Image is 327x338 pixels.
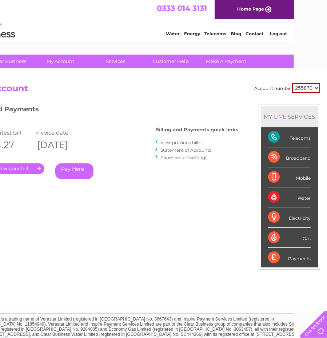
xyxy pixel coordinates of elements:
a: Blog [264,31,274,36]
a: Log out [303,31,320,36]
a: 0333 014 3131 [190,4,240,13]
img: logo.png [11,19,48,41]
a: Water [199,31,213,36]
div: MY SERVICES [261,106,318,127]
a: Customer Help [141,55,201,68]
div: Broadband [268,147,311,167]
div: Telecoms [268,127,311,147]
h4: Billing and Payments quick links [155,127,238,132]
a: Services [85,55,145,68]
div: Electricity [268,207,311,227]
div: Gas [268,228,311,248]
a: View previous bills [160,140,200,145]
th: [DATE] [33,138,86,152]
a: My Account [30,55,90,68]
a: Telecoms [238,31,259,36]
div: Water [268,187,311,207]
a: Make A Payment [196,55,256,68]
div: Mobile [268,167,311,187]
a: Statement of Accounts [160,147,211,153]
a: Energy [217,31,233,36]
div: Payments [268,248,311,267]
a: Pay Here [55,163,93,179]
div: Account number [254,83,320,93]
td: Invoice date [33,128,86,138]
a: Contact [279,31,296,36]
a: Paperless bill settings [160,155,207,160]
div: LIVE [272,113,288,120]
